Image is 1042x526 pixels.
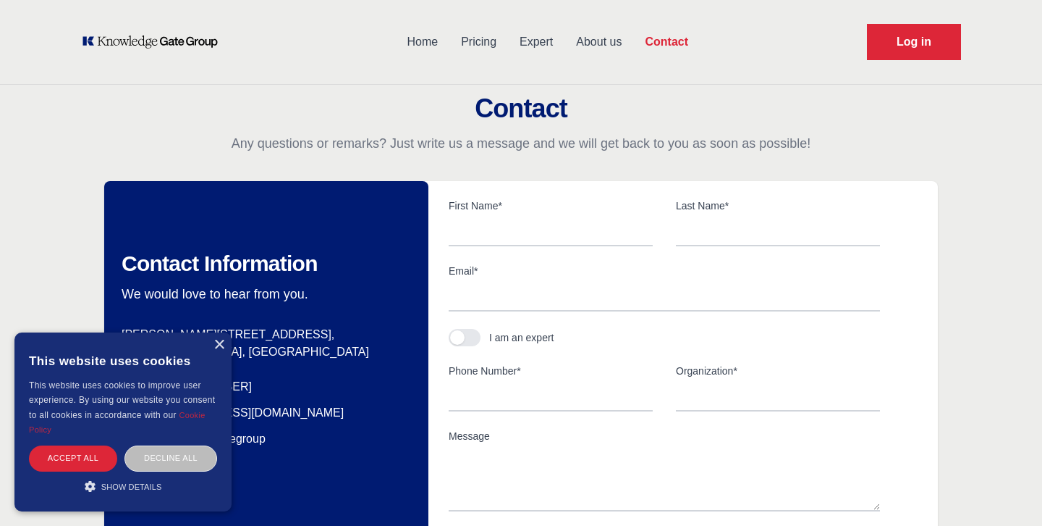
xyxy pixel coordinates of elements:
label: Last Name* [676,199,880,213]
a: [EMAIL_ADDRESS][DOMAIN_NAME] [148,404,344,422]
span: Show details [101,483,162,491]
a: Home [395,23,449,61]
div: Close [213,340,224,351]
a: @knowledgegategroup [122,430,266,448]
label: Email* [449,264,880,278]
a: Contact [633,23,700,61]
span: This website uses cookies to improve user experience. By using our website you consent to all coo... [29,380,215,420]
a: Pricing [449,23,508,61]
h2: Contact Information [122,251,394,277]
label: Phone Number* [449,364,653,378]
div: This website uses cookies [29,343,217,378]
label: Organization* [676,364,880,378]
p: We would love to hear from you. [122,285,394,303]
a: Cookie Policy [29,411,206,434]
div: I am an expert [489,330,554,345]
div: Decline all [124,446,217,471]
label: First Name* [449,199,653,213]
p: [GEOGRAPHIC_DATA], [GEOGRAPHIC_DATA] [122,343,394,361]
div: Accept all [29,446,117,471]
a: Request Demo [867,24,961,60]
iframe: Chat Widget [970,456,1042,526]
a: KOL Knowledge Platform: Talk to Key External Experts (KEE) [81,35,228,49]
div: Show details [29,479,217,493]
a: Expert [508,23,564,61]
label: Message [449,429,880,443]
p: [PERSON_NAME][STREET_ADDRESS], [122,326,394,343]
a: About us [564,23,633,61]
